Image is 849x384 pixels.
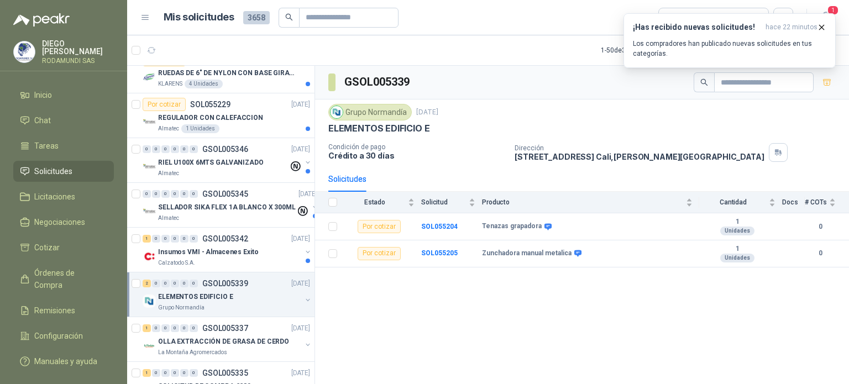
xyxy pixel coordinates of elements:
div: 2 [143,280,151,287]
p: [DATE] [291,234,310,244]
a: Configuración [13,325,114,346]
div: 0 [161,324,170,332]
div: 0 [190,145,198,153]
span: Estado [344,198,406,206]
a: Remisiones [13,300,114,321]
img: Company Logo [143,205,156,218]
div: 0 [152,324,160,332]
span: Solicitudes [34,165,72,177]
span: Cotizar [34,241,60,254]
p: SOL055229 [190,101,230,108]
a: Por cotizarSOL055272[DATE] Company LogoRUEDAS DE 6" DE NYLON CON BASE GIRATORIA EN ACERO INOXIDAB... [127,49,315,93]
div: 0 [190,324,198,332]
span: search [700,78,708,86]
div: 0 [161,280,170,287]
div: 1 - 50 de 3013 [601,41,673,59]
p: GSOL005346 [202,145,248,153]
b: 1 [699,218,775,227]
a: Licitaciones [13,186,114,207]
span: search [285,13,293,21]
div: Unidades [720,254,754,262]
b: 0 [805,222,836,232]
button: 1 [816,8,836,28]
a: Tareas [13,135,114,156]
div: 0 [190,235,198,243]
img: Company Logo [143,339,156,353]
div: 0 [180,145,188,153]
a: 1 0 0 0 0 0 GSOL005342[DATE] Company LogoInsumos VMI - Almacenes ExitoCalzatodo S.A. [143,232,312,267]
div: 0 [180,235,188,243]
span: Configuración [34,330,83,342]
div: 0 [171,324,179,332]
th: Estado [344,192,421,213]
img: Company Logo [143,115,156,129]
div: 0 [171,145,179,153]
div: Solicitudes [328,173,366,185]
div: 0 [143,145,151,153]
p: REGULADOR CON CALEFACCION [158,113,263,123]
h1: Mis solicitudes [164,9,234,25]
div: Por cotizar [143,98,186,111]
span: Solicitud [421,198,467,206]
div: 1 [143,324,151,332]
div: 0 [171,369,179,377]
span: 3658 [243,11,270,24]
div: 0 [180,280,188,287]
div: 0 [161,235,170,243]
div: Por cotizar [358,220,401,233]
th: Cantidad [699,192,782,213]
p: Almatec [158,214,179,223]
div: 0 [180,324,188,332]
div: 0 [161,369,170,377]
span: Producto [482,198,684,206]
p: OLLA EXTRACCIÓN DE GRASA DE CERDO [158,336,289,347]
div: 0 [152,280,160,287]
span: Licitaciones [34,191,75,203]
a: Órdenes de Compra [13,262,114,296]
div: 0 [190,280,198,287]
p: Dirección [515,144,764,152]
a: Negociaciones [13,212,114,233]
p: DIEGO [PERSON_NAME] [42,40,114,55]
b: 1 [699,245,775,254]
p: Insumos VMI - Almacenes Exito [158,247,259,257]
span: Inicio [34,89,52,101]
p: [STREET_ADDRESS] Cali , [PERSON_NAME][GEOGRAPHIC_DATA] [515,152,764,161]
h3: GSOL005339 [344,73,411,91]
p: Condición de pago [328,143,506,151]
a: 2 0 0 0 0 0 GSOL005339[DATE] Company LogoELEMENTOS EDIFICIO EGrupo Normandía [143,277,312,312]
div: 0 [161,145,170,153]
p: [DATE] [416,107,438,118]
img: Company Logo [143,71,156,84]
div: 0 [143,190,151,198]
div: 0 [171,280,179,287]
img: Company Logo [14,41,35,62]
p: ELEMENTOS EDIFICIO E [328,123,429,134]
th: # COTs [805,192,849,213]
span: 1 [827,5,839,15]
div: Por cotizar [358,247,401,260]
img: Company Logo [331,106,343,118]
span: Cantidad [699,198,767,206]
b: Zunchadora manual metalica [482,249,572,258]
img: Company Logo [143,160,156,173]
div: 0 [171,190,179,198]
p: [DATE] [291,368,310,378]
p: RODAMUNDI SAS [42,57,114,64]
span: Tareas [34,140,59,152]
p: GSOL005335 [202,369,248,377]
b: SOL055204 [421,223,458,230]
img: Logo peakr [13,13,70,27]
img: Company Logo [143,250,156,263]
div: 0 [190,369,198,377]
div: 0 [190,190,198,198]
span: Órdenes de Compra [34,267,103,291]
p: Calzatodo S.A. [158,259,195,267]
a: Inicio [13,85,114,106]
span: Manuales y ayuda [34,355,97,367]
div: 0 [152,235,160,243]
b: SOL055205 [421,249,458,257]
div: 0 [152,369,160,377]
p: Los compradores han publicado nuevas solicitudes en tus categorías. [633,39,826,59]
th: Docs [782,192,805,213]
